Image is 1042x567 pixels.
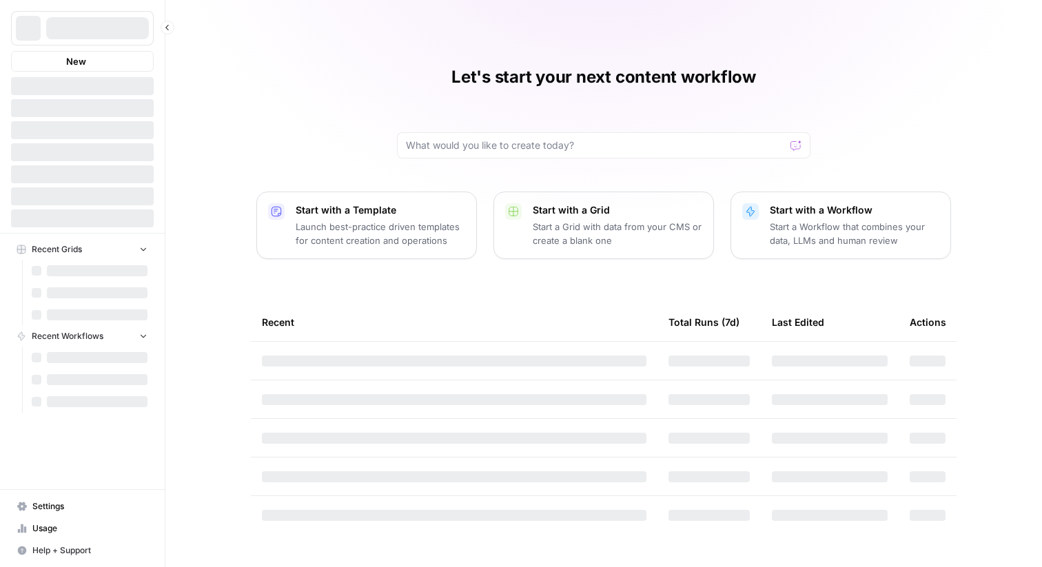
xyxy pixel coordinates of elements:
div: Actions [910,303,946,341]
button: Start with a WorkflowStart a Workflow that combines your data, LLMs and human review [731,192,951,259]
button: Recent Workflows [11,326,154,347]
span: Recent Grids [32,243,82,256]
span: Recent Workflows [32,330,103,342]
p: Start with a Grid [533,203,702,217]
h1: Let's start your next content workflow [451,66,756,88]
a: Usage [11,517,154,539]
p: Start with a Workflow [770,203,939,217]
span: Help + Support [32,544,147,557]
a: Settings [11,495,154,517]
span: Settings [32,500,147,513]
button: New [11,51,154,72]
p: Start with a Template [296,203,465,217]
p: Start a Grid with data from your CMS or create a blank one [533,220,702,247]
span: New [66,54,86,68]
div: Recent [262,303,646,341]
p: Start a Workflow that combines your data, LLMs and human review [770,220,939,247]
p: Launch best-practice driven templates for content creation and operations [296,220,465,247]
button: Recent Grids [11,239,154,260]
input: What would you like to create today? [406,138,785,152]
button: Help + Support [11,539,154,561]
div: Total Runs (7d) [668,303,739,341]
button: Start with a GridStart a Grid with data from your CMS or create a blank one [493,192,714,259]
span: Usage [32,522,147,535]
button: Start with a TemplateLaunch best-practice driven templates for content creation and operations [256,192,477,259]
div: Last Edited [772,303,824,341]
